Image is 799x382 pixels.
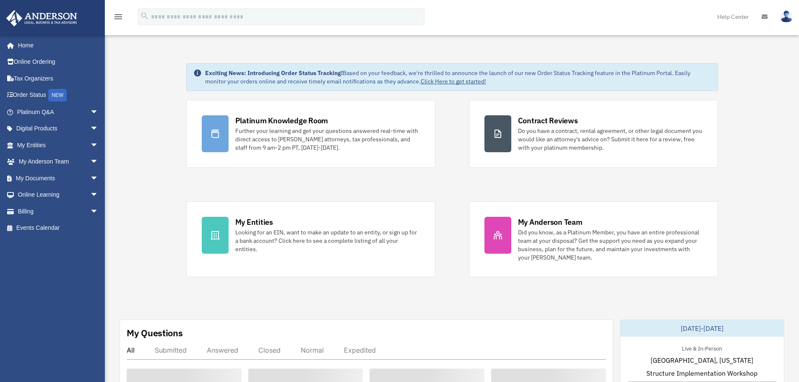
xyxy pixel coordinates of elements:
div: Submitted [155,346,187,354]
img: Anderson Advisors Platinum Portal [4,10,80,26]
div: My Anderson Team [518,217,583,227]
a: Home [6,37,107,54]
div: Closed [258,346,281,354]
div: NEW [48,89,67,101]
img: User Pic [780,10,793,23]
a: My Anderson Teamarrow_drop_down [6,153,111,170]
div: Contract Reviews [518,115,578,126]
div: Normal [301,346,324,354]
a: Online Ordering [6,54,111,70]
a: Online Learningarrow_drop_down [6,187,111,203]
div: Answered [207,346,238,354]
a: Events Calendar [6,220,111,236]
div: Platinum Knowledge Room [235,115,328,126]
span: Structure Implementation Workshop [646,368,757,378]
a: Platinum Knowledge Room Further your learning and get your questions answered real-time with dire... [186,100,435,168]
span: arrow_drop_down [90,203,107,220]
a: Tax Organizers [6,70,111,87]
a: Contract Reviews Do you have a contract, rental agreement, or other legal document you would like... [469,100,718,168]
div: Expedited [344,346,376,354]
a: Billingarrow_drop_down [6,203,111,220]
a: Platinum Q&Aarrow_drop_down [6,104,111,120]
i: menu [113,12,123,22]
a: Order StatusNEW [6,87,111,104]
div: My Questions [127,327,183,339]
div: All [127,346,135,354]
div: Did you know, as a Platinum Member, you have an entire professional team at your disposal? Get th... [518,228,703,262]
div: [DATE]-[DATE] [620,320,784,337]
strong: Exciting News: Introducing Order Status Tracking! [205,69,343,77]
a: My Documentsarrow_drop_down [6,170,111,187]
span: arrow_drop_down [90,170,107,187]
div: Looking for an EIN, want to make an update to an entity, or sign up for a bank account? Click her... [235,228,420,253]
a: Digital Productsarrow_drop_down [6,120,111,137]
div: Based on your feedback, we're thrilled to announce the launch of our new Order Status Tracking fe... [205,69,711,86]
div: Further your learning and get your questions answered real-time with direct access to [PERSON_NAM... [235,127,420,152]
div: Do you have a contract, rental agreement, or other legal document you would like an attorney's ad... [518,127,703,152]
span: arrow_drop_down [90,153,107,171]
a: My Anderson Team Did you know, as a Platinum Member, you have an entire professional team at your... [469,201,718,277]
span: arrow_drop_down [90,187,107,204]
a: My Entitiesarrow_drop_down [6,137,111,153]
div: Live & In-Person [675,343,729,352]
a: Click Here to get started! [421,78,486,85]
span: [GEOGRAPHIC_DATA], [US_STATE] [651,355,753,365]
span: arrow_drop_down [90,137,107,154]
a: menu [113,15,123,22]
span: arrow_drop_down [90,120,107,138]
i: search [140,11,149,21]
span: arrow_drop_down [90,104,107,121]
a: My Entities Looking for an EIN, want to make an update to an entity, or sign up for a bank accoun... [186,201,435,277]
div: My Entities [235,217,273,227]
